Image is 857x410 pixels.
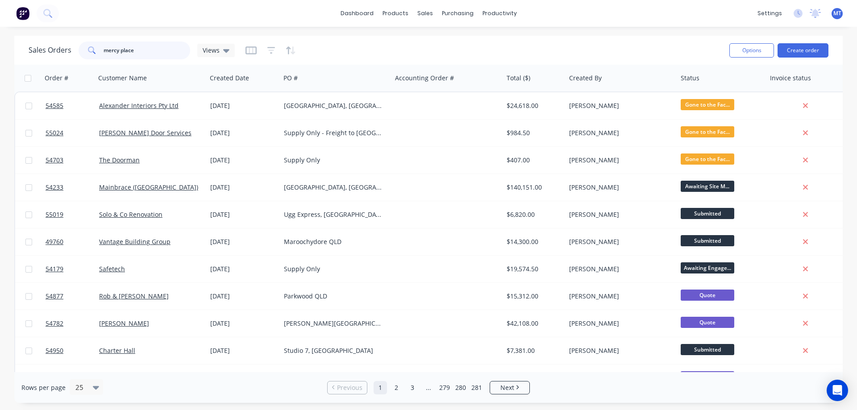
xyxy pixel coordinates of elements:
a: Page 1 is your current page [374,381,387,394]
div: $24,618.00 [507,101,559,110]
h1: Sales Orders [29,46,71,54]
div: Ugg Express, [GEOGRAPHIC_DATA] [GEOGRAPHIC_DATA] [284,210,383,219]
div: [PERSON_NAME] [569,128,668,137]
div: Supply Only [284,265,383,273]
div: [DATE] [210,101,277,110]
div: Created Date [210,74,249,83]
span: Awaiting Engage... [681,262,734,273]
div: Order # [45,74,68,83]
div: [DATE] [210,128,277,137]
input: Search... [104,41,191,59]
div: [GEOGRAPHIC_DATA], [GEOGRAPHIC_DATA] ACT [284,101,383,110]
div: purchasing [437,7,478,20]
div: $140,151.00 [507,183,559,192]
div: [PERSON_NAME] [569,101,668,110]
a: Page 281 [470,381,483,394]
a: 55024 [46,120,99,146]
div: Accounting Order # [395,74,454,83]
div: Studio 7, [GEOGRAPHIC_DATA] [284,346,383,355]
div: PO # [283,74,298,83]
span: 54782 [46,319,63,328]
a: Mainbrace ([GEOGRAPHIC_DATA]) [99,183,198,191]
div: [DATE] [210,346,277,355]
span: 54877 [46,292,63,301]
div: $14,300.00 [507,237,559,246]
span: Gone to the Fac... [681,99,734,110]
div: Total ($) [507,74,530,83]
div: [DATE] [210,210,277,219]
a: Solo & Co Renovation [99,210,162,219]
a: 54950 [46,337,99,364]
button: Options [729,43,774,58]
div: $407.00 [507,156,559,165]
div: $7,381.00 [507,346,559,355]
a: Next page [490,383,529,392]
div: $6,820.00 [507,210,559,219]
div: Invoice status [770,74,811,83]
span: 54233 [46,183,63,192]
span: Previous [337,383,362,392]
div: [GEOGRAPHIC_DATA], [GEOGRAPHIC_DATA] [284,183,383,192]
a: The Doorman [99,156,140,164]
div: Supply Only [284,156,383,165]
div: [PERSON_NAME] [569,346,668,355]
span: 55024 [46,128,63,137]
span: Submitted [681,235,734,246]
a: 54233 [46,174,99,201]
img: Factory [16,7,29,20]
div: Parkwood QLD [284,292,383,301]
a: 54782 [46,310,99,337]
a: Rob & [PERSON_NAME] [99,292,169,300]
span: Submitted [681,208,734,219]
div: $42,108.00 [507,319,559,328]
div: [PERSON_NAME] [569,183,668,192]
div: productivity [478,7,521,20]
a: 54179 [46,256,99,282]
a: 55019 [46,201,99,228]
div: $15,312.00 [507,292,559,301]
div: $984.50 [507,128,559,137]
span: Quote [681,317,734,328]
a: [PERSON_NAME] Door Services [99,128,191,137]
div: [DATE] [210,319,277,328]
span: MT [833,9,841,17]
span: Gone to the Fac... [681,126,734,137]
div: Customer Name [98,74,147,83]
button: Create order [778,43,828,58]
span: Quote [681,371,734,382]
a: dashboard [336,7,378,20]
span: 54179 [46,265,63,273]
a: 54703 [46,147,99,174]
div: Open Intercom Messenger [827,380,848,401]
a: Safetech [99,265,125,273]
div: [DATE] [210,237,277,246]
a: 55059 [46,364,99,391]
a: Page 280 [454,381,467,394]
a: Jump forward [422,381,435,394]
div: [PERSON_NAME] [569,156,668,165]
div: [DATE] [210,265,277,273]
a: Page 279 [438,381,451,394]
span: Rows per page [21,383,66,392]
div: sales [413,7,437,20]
a: 49760 [46,228,99,255]
a: Charter Hall [99,346,135,355]
span: 54950 [46,346,63,355]
span: Gone to the Fac... [681,153,734,165]
div: [PERSON_NAME] [569,292,668,301]
a: [PERSON_NAME] [99,319,149,327]
a: 54877 [46,283,99,310]
a: Page 3 [406,381,419,394]
div: products [378,7,413,20]
div: Status [681,74,699,83]
div: [DATE] [210,156,277,165]
div: [DATE] [210,292,277,301]
div: [DATE] [210,183,277,192]
span: 54703 [46,156,63,165]
span: 54585 [46,101,63,110]
div: [PERSON_NAME] [569,265,668,273]
div: $19,574.50 [507,265,559,273]
ul: Pagination [324,381,533,394]
a: 54585 [46,92,99,119]
span: Quote [681,290,734,301]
